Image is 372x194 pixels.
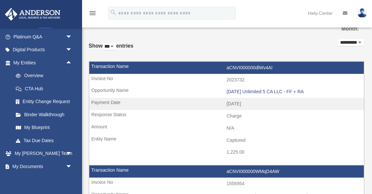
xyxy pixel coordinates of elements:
span: arrow_drop_down [66,147,79,161]
a: My Documentsarrow_drop_down [5,160,82,173]
td: N/A [89,122,364,135]
span: arrow_drop_down [66,160,79,173]
td: Captured [89,134,364,147]
td: [DATE] [89,98,364,110]
a: Binder Walkthrough [9,108,82,121]
a: Tax Due Dates [9,134,82,147]
a: Entity Change Request [9,95,82,108]
span: arrow_drop_down [66,43,79,57]
span: arrow_drop_down [66,30,79,44]
i: search [110,9,117,16]
a: Digital Productsarrow_drop_down [5,43,82,56]
td: aCNVI000000dlWv4AI [89,62,364,74]
td: 1,225.00 [89,146,364,159]
a: Overview [9,69,82,82]
img: User Pic [357,8,367,18]
select: Showentries [103,43,116,51]
span: arrow_drop_up [66,56,79,70]
td: aCNVI000000WMqD4AW [89,165,364,178]
a: My [PERSON_NAME] Teamarrow_drop_down [5,147,82,160]
a: My Entitiesarrow_drop_up [5,56,82,69]
i: menu [89,9,97,17]
td: 2023732 [89,74,364,86]
a: CTA Hub [9,82,82,95]
a: Platinum Q&Aarrow_drop_down [5,30,82,43]
td: Charge [89,110,364,122]
td: 1556954 [89,178,364,190]
a: My Blueprint [9,121,82,134]
div: [DATE] Unlimited 5 CA LLC - FF + RA [227,89,361,95]
a: menu [89,11,97,17]
img: Anderson Advisors Platinum Portal [3,8,62,21]
label: Show entries [89,41,133,57]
